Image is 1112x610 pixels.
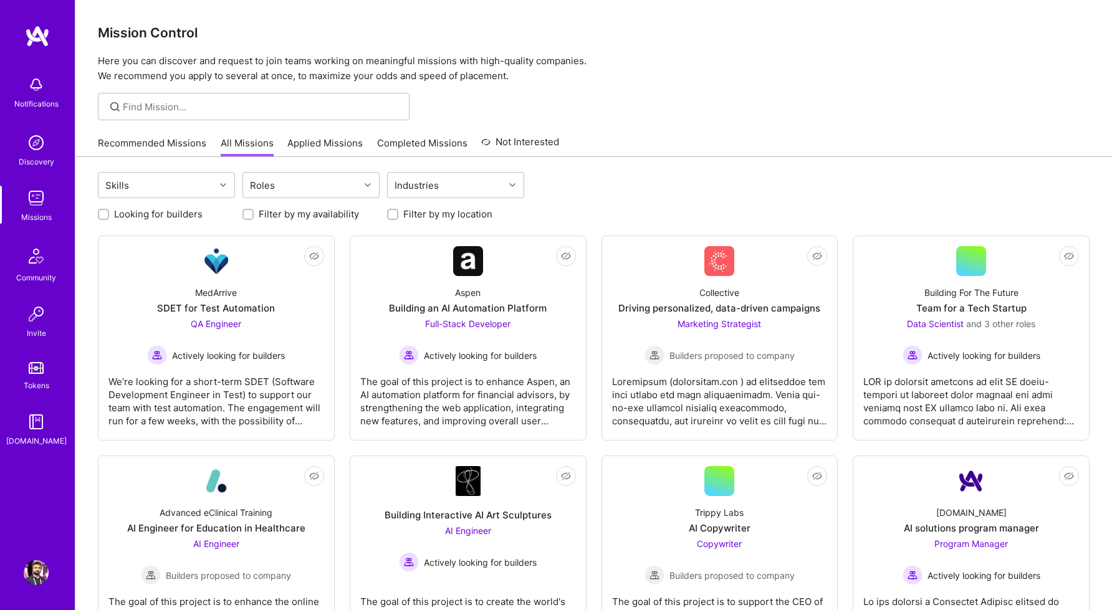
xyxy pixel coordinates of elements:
p: Here you can discover and request to join teams working on meaningful missions with high-quality ... [98,54,1090,83]
label: Looking for builders [114,207,203,221]
img: Actively looking for builders [399,552,419,572]
img: Actively looking for builders [147,345,167,365]
a: Not Interested [481,135,559,157]
div: We’re looking for a short-term SDET (Software Development Engineer in Test) to support our team w... [108,365,324,427]
div: SDET for Test Automation [157,302,275,315]
div: AI Copywriter [689,522,750,535]
i: icon EyeClosed [812,251,822,261]
img: Company Logo [201,246,231,276]
img: teamwork [24,186,49,211]
i: icon Chevron [220,182,226,188]
div: Discovery [19,155,54,168]
img: guide book [24,409,49,434]
img: Company Logo [704,246,734,276]
span: Actively looking for builders [424,556,537,569]
img: Company Logo [956,466,986,496]
span: Builders proposed to company [669,349,795,362]
i: icon EyeClosed [309,471,319,481]
div: AI Engineer for Education in Healthcare [127,522,305,535]
span: and 3 other roles [966,318,1035,329]
img: Builders proposed to company [645,565,664,585]
div: Trippy Labs [695,506,744,519]
a: Company LogoMedArriveSDET for Test AutomationQA Engineer Actively looking for buildersActively lo... [108,246,324,430]
img: bell [24,72,49,97]
div: Notifications [14,97,59,110]
img: Builders proposed to company [141,565,161,585]
i: icon EyeClosed [561,471,571,481]
img: discovery [24,130,49,155]
img: Builders proposed to company [645,345,664,365]
span: Program Manager [934,538,1008,549]
a: Company LogoAspenBuilding an AI Automation PlatformFull-Stack Developer Actively looking for buil... [360,246,576,430]
i: icon Chevron [509,182,515,188]
div: Tokens [24,379,49,392]
a: Applied Missions [287,136,363,157]
div: AI solutions program manager [904,522,1039,535]
label: Filter by my availability [259,207,359,221]
span: Copywriter [697,538,742,549]
span: AI Engineer [193,538,239,549]
span: Actively looking for builders [927,569,1040,582]
img: Actively looking for builders [903,345,923,365]
i: icon EyeClosed [309,251,319,261]
span: Builders proposed to company [669,569,795,582]
div: Driving personalized, data-driven campaigns [618,302,820,315]
a: Completed Missions [377,136,467,157]
div: [DOMAIN_NAME] [936,506,1007,519]
a: User Avatar [21,560,52,585]
div: Collective [699,286,739,299]
a: All Missions [221,136,274,157]
span: Actively looking for builders [927,349,1040,362]
i: icon SearchGrey [108,100,122,114]
img: Company Logo [453,246,483,276]
div: Industries [391,176,442,194]
img: User Avatar [24,560,49,585]
div: Missions [21,211,52,224]
img: Actively looking for builders [903,565,923,585]
img: Actively looking for builders [399,345,419,365]
img: Company Logo [456,466,481,496]
div: Loremipsum (dolorsitam.con ) ad elitseddoe tem inci utlabo etd magn aliquaenimadm. Venia qui-no-e... [612,365,828,427]
span: Actively looking for builders [172,349,285,362]
a: Company LogoCollectiveDriving personalized, data-driven campaignsMarketing Strategist Builders pr... [612,246,828,430]
img: logo [25,25,50,47]
div: Roles [247,176,278,194]
div: [DOMAIN_NAME] [6,434,67,447]
div: MedArrive [195,286,237,299]
i: icon EyeClosed [1064,251,1074,261]
div: The goal of this project is to enhance Aspen, an AI automation platform for financial advisors, b... [360,365,576,427]
div: Building For The Future [924,286,1019,299]
span: Builders proposed to company [166,569,291,582]
div: Building an AI Automation Platform [389,302,547,315]
img: Company Logo [201,466,231,496]
a: Building For The FutureTeam for a Tech StartupData Scientist and 3 other rolesActively looking fo... [863,246,1079,430]
div: Aspen [455,286,481,299]
div: Invite [27,326,46,340]
img: Community [21,241,51,271]
i: icon EyeClosed [812,471,822,481]
i: icon Chevron [365,182,371,188]
div: Skills [102,176,132,194]
label: Filter by my location [403,207,492,221]
span: Full-Stack Developer [425,318,510,329]
div: Community [16,271,56,284]
span: AI Engineer [445,525,491,536]
img: Invite [24,302,49,326]
span: Data Scientist [907,318,964,329]
span: Actively looking for builders [424,349,537,362]
div: Advanced eClinical Training [160,506,272,519]
i: icon EyeClosed [1064,471,1074,481]
h3: Mission Control [98,25,1090,41]
span: Marketing Strategist [678,318,761,329]
a: Recommended Missions [98,136,206,157]
div: LOR ip dolorsit ametcons ad elit SE doeiu-tempori ut laboreet dolor magnaal eni admi veniamq nost... [863,365,1079,427]
input: Find Mission... [123,100,400,113]
i: icon EyeClosed [561,251,571,261]
div: Team for a Tech Startup [916,302,1027,315]
div: Building Interactive AI Art Sculptures [385,508,552,522]
span: QA Engineer [191,318,241,329]
img: tokens [29,362,44,374]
